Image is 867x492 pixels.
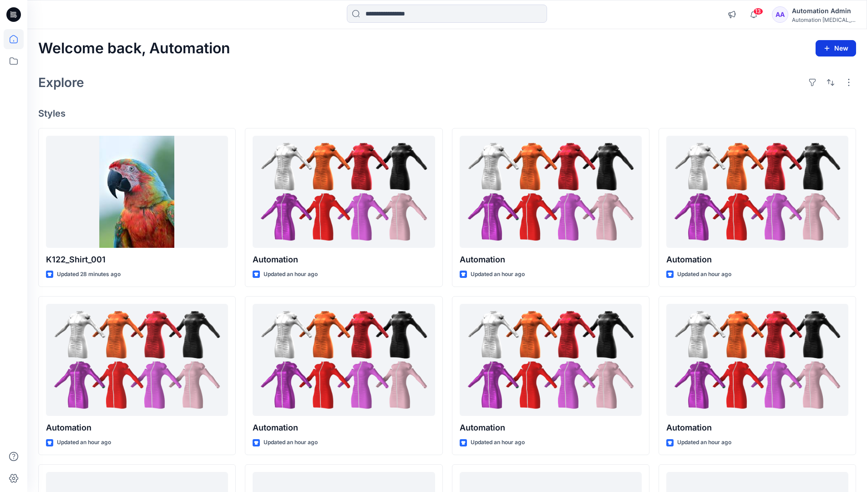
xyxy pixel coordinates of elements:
p: Updated an hour ago [471,438,525,447]
div: Automation [MEDICAL_DATA]... [792,16,856,23]
p: Updated an hour ago [264,270,318,279]
p: Automation [460,253,642,266]
p: Automation [460,421,642,434]
p: K122_Shirt_001 [46,253,228,266]
p: Automation [666,253,848,266]
h2: Welcome back, Automation [38,40,230,57]
p: Updated an hour ago [57,438,111,447]
div: Automation Admin [792,5,856,16]
p: Updated an hour ago [677,270,731,279]
h4: Styles [38,108,856,119]
div: AA [772,6,788,23]
p: Automation [253,253,435,266]
a: K122_Shirt_001 [46,136,228,248]
a: Automation [666,136,848,248]
a: Automation [46,304,228,416]
p: Updated 28 minutes ago [57,270,121,279]
a: Automation [666,304,848,416]
a: Automation [253,304,435,416]
p: Updated an hour ago [264,438,318,447]
p: Automation [253,421,435,434]
span: 13 [753,8,763,15]
h2: Explore [38,75,84,90]
p: Updated an hour ago [677,438,731,447]
p: Updated an hour ago [471,270,525,279]
p: Automation [666,421,848,434]
a: Automation [460,304,642,416]
p: Automation [46,421,228,434]
a: Automation [253,136,435,248]
button: New [816,40,856,56]
a: Automation [460,136,642,248]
